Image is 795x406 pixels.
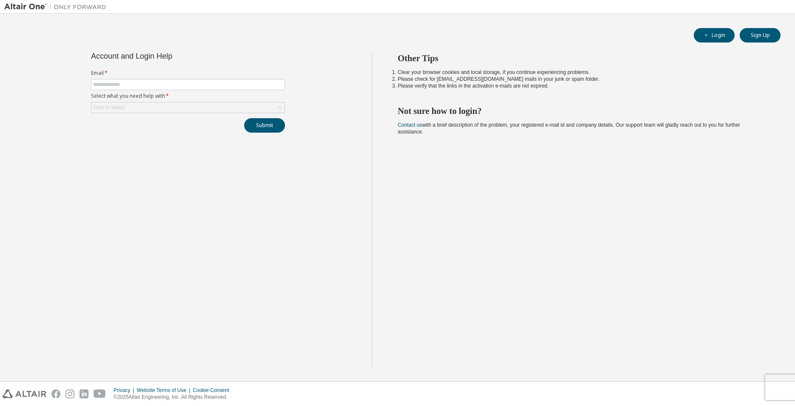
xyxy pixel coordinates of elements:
img: linkedin.svg [80,389,88,398]
h2: Other Tips [398,53,765,64]
div: Website Terms of Use [137,387,193,394]
img: instagram.svg [66,389,74,398]
li: Please check for [EMAIL_ADDRESS][DOMAIN_NAME] mails in your junk or spam folder. [398,76,765,82]
div: Privacy [114,387,137,394]
div: Account and Login Help [91,53,246,60]
li: Please verify that the links in the activation e-mails are not expired. [398,82,765,89]
label: Select what you need help with [91,93,285,99]
label: Email [91,70,285,77]
img: youtube.svg [94,389,106,398]
button: Login [694,28,735,43]
li: Clear your browser cookies and local storage, if you continue experiencing problems. [398,69,765,76]
p: © 2025 Altair Engineering, Inc. All Rights Reserved. [114,394,234,401]
button: Submit [244,118,285,133]
h2: Not sure how to login? [398,105,765,116]
div: Click to select [93,104,125,111]
div: Click to select [91,102,285,113]
div: Cookie Consent [193,387,234,394]
img: altair_logo.svg [3,389,46,398]
a: Contact us [398,122,422,128]
button: Sign Up [740,28,781,43]
img: Altair One [4,3,111,11]
img: facebook.svg [51,389,60,398]
span: with a brief description of the problem, your registered e-mail id and company details. Our suppo... [398,122,740,135]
